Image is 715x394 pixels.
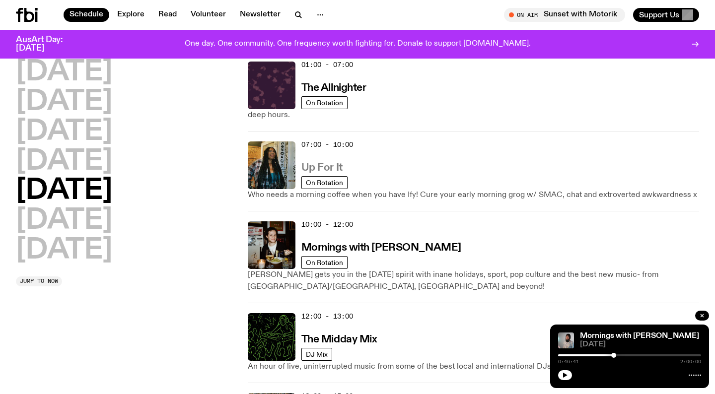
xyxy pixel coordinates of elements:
[558,332,574,348] img: Kana Frazer is smiling at the camera with her head tilted slightly to her left. She wears big bla...
[639,10,679,19] span: Support Us
[152,8,183,22] a: Read
[558,359,579,364] span: 0:46:41
[306,179,343,186] span: On Rotation
[248,269,699,293] p: [PERSON_NAME] gets you in the [DATE] spirit with inane holidays, sport, pop culture and the best ...
[248,109,699,121] p: deep hours.
[301,161,343,173] a: Up For It
[301,140,353,149] span: 07:00 - 10:00
[301,243,461,253] h3: Mornings with [PERSON_NAME]
[301,96,348,109] a: On Rotation
[248,141,295,189] img: Ify - a Brown Skin girl with black braided twists, looking up to the side with her tongue stickin...
[234,8,286,22] a: Newsletter
[16,148,112,176] button: [DATE]
[301,241,461,253] a: Mornings with [PERSON_NAME]
[185,8,232,22] a: Volunteer
[16,36,79,53] h3: AusArt Day: [DATE]
[301,163,343,173] h3: Up For It
[301,83,366,93] h3: The Allnighter
[185,40,531,49] p: One day. One community. One frequency worth fighting for. Donate to support [DOMAIN_NAME].
[20,278,58,284] span: Jump to now
[16,59,112,86] button: [DATE]
[301,332,377,345] a: The Midday Mix
[633,8,699,22] button: Support Us
[306,350,328,358] span: DJ Mix
[111,8,150,22] a: Explore
[16,237,112,264] button: [DATE]
[64,8,109,22] a: Schedule
[301,176,348,189] a: On Rotation
[504,8,625,22] button: On AirSunset with Motorik
[301,312,353,321] span: 12:00 - 13:00
[16,88,112,116] button: [DATE]
[680,359,701,364] span: 2:00:00
[580,341,701,348] span: [DATE]
[306,259,343,266] span: On Rotation
[301,334,377,345] h3: The Midday Mix
[16,177,112,205] button: [DATE]
[580,332,699,340] a: Mornings with [PERSON_NAME]
[248,221,295,269] img: Sam blankly stares at the camera, brightly lit by a camera flash wearing a hat collared shirt and...
[248,189,699,201] p: Who needs a morning coffee when you have Ify! Cure your early morning grog w/ SMAC, chat and extr...
[306,99,343,106] span: On Rotation
[301,60,353,69] span: 01:00 - 07:00
[301,220,353,229] span: 10:00 - 12:00
[16,276,62,286] button: Jump to now
[16,118,112,146] button: [DATE]
[301,348,332,361] a: DJ Mix
[248,361,699,373] p: An hour of live, uninterrupted music from some of the best local and international DJs.
[301,81,366,93] a: The Allnighter
[16,207,112,235] button: [DATE]
[301,256,348,269] a: On Rotation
